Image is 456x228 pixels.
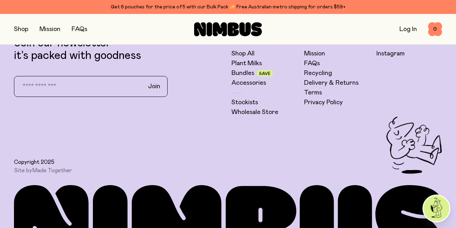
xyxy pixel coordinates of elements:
[142,79,166,94] button: Join
[14,159,54,166] span: Copyright 2025
[231,50,255,58] a: Shop All
[39,26,60,32] a: Mission
[376,50,405,58] a: Instagram
[304,59,320,68] a: FAQs
[231,79,266,87] a: Accessories
[14,167,72,174] span: Site by
[304,89,322,97] a: Terms
[14,3,442,11] div: Get 6 pouches for the price of 5 with our Bulk Pack ✨ Free Australian metro shipping for orders $59+
[72,26,87,32] a: FAQs
[231,69,254,77] a: Bundles
[424,196,449,221] img: agent
[14,37,225,62] p: Join our newsletter – it’s packed with goodness
[304,50,325,58] a: Mission
[399,26,417,32] a: Log In
[231,98,258,107] a: Stockists
[304,69,332,77] a: Recycling
[259,71,271,76] span: Save
[304,79,359,87] a: Delivery & Returns
[32,168,72,173] a: Made Together
[428,22,442,36] button: 0
[231,108,278,116] a: Wholesale Store
[304,98,343,107] a: Privacy Policy
[231,59,262,68] a: Plant Milks
[148,82,160,91] span: Join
